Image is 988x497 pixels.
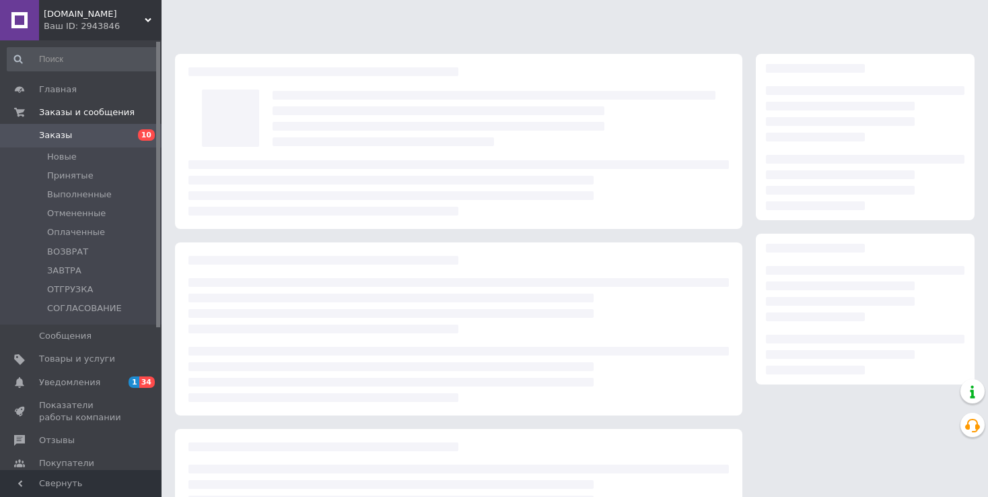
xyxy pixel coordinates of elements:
span: ВОЗВРАТ [47,246,88,258]
span: Покупатели [39,457,94,469]
span: ОТГРУЗКА [47,284,93,296]
span: Товары и услуги [39,353,115,365]
span: Уведомления [39,376,100,389]
span: Сообщения [39,330,92,342]
span: Оплаченные [47,226,105,238]
span: 34 [139,376,155,388]
span: ЗАВТРА [47,265,81,277]
div: Ваш ID: 2943846 [44,20,162,32]
span: Выполненные [47,189,112,201]
span: Главная [39,84,77,96]
span: 10 [138,129,155,141]
span: Принятые [47,170,94,182]
span: Заказы [39,129,72,141]
span: Отзывы [39,434,75,446]
span: Заказы и сообщения [39,106,135,119]
span: Новые [47,151,77,163]
span: СОГЛАСОВАНИЕ [47,302,122,314]
span: Vsena.com.ua [44,8,145,20]
span: 1 [129,376,139,388]
span: Отмененные [47,207,106,220]
span: Показатели работы компании [39,399,125,424]
input: Поиск [7,47,159,71]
